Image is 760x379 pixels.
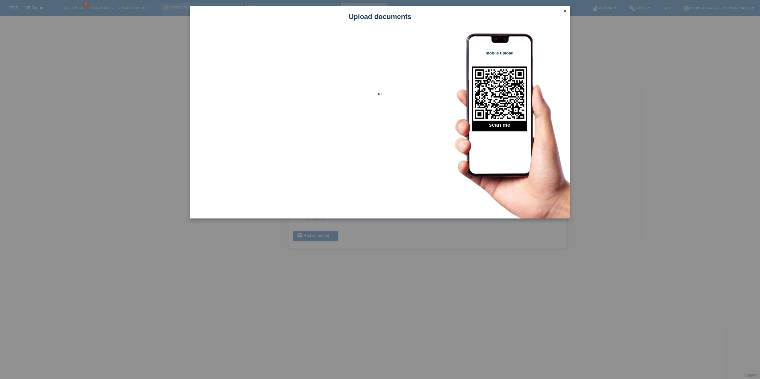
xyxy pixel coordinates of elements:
iframe: Upload [199,43,369,201]
span: or [369,90,391,97]
a: close [561,8,569,15]
h1: Upload documents [190,13,570,21]
i: close [562,9,567,14]
h2: scan me [472,122,527,131]
h4: mobile upload [472,51,527,55]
